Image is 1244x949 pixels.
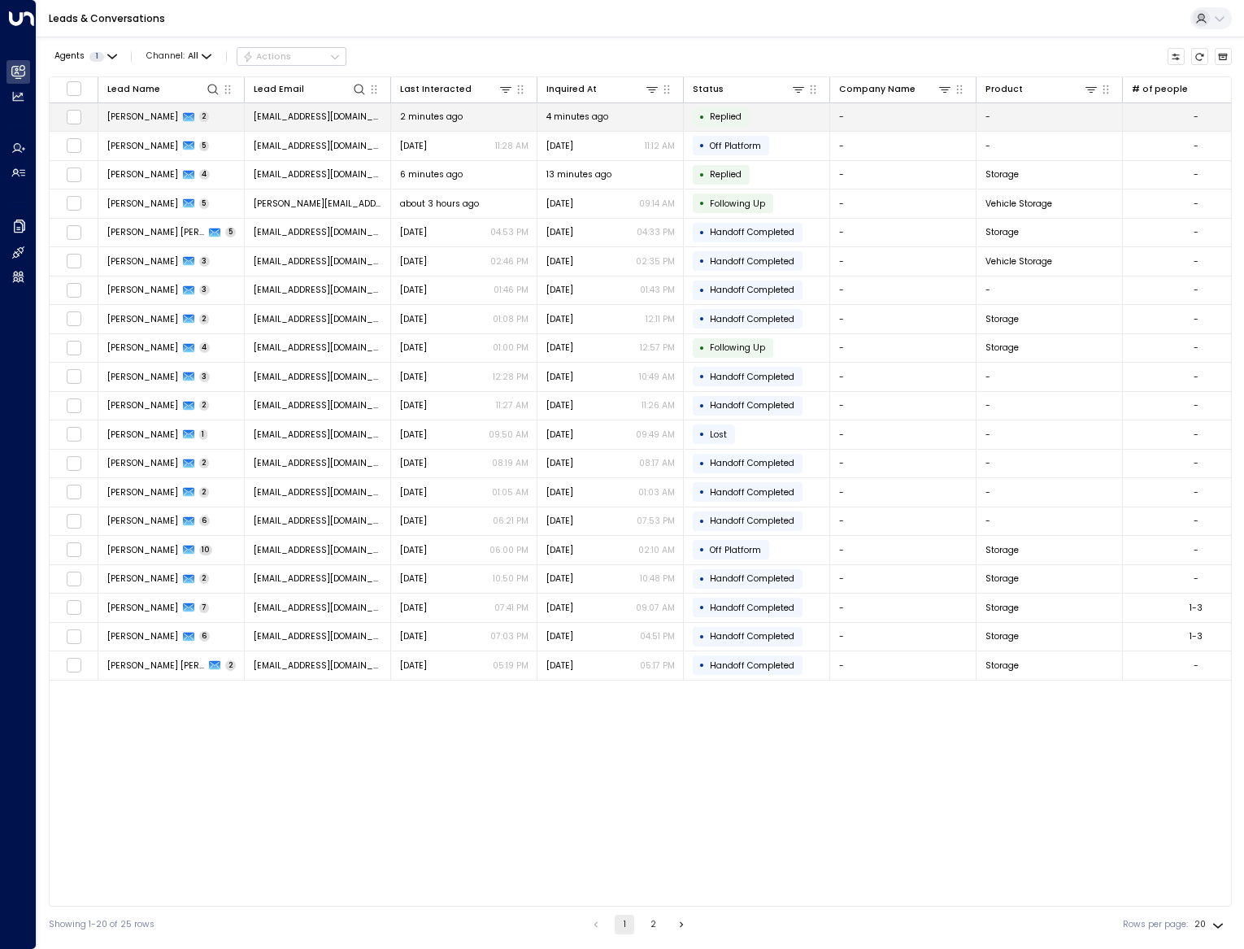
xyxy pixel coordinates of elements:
span: Toggle select row [66,398,81,413]
div: - [1194,544,1198,556]
div: - [1194,486,1198,498]
span: Vehicle Storage [985,198,1052,210]
span: Lisa Pine [107,457,178,469]
p: 01:03 AM [638,486,675,498]
span: All [188,51,198,61]
span: 4 minutes ago [546,111,608,123]
div: - [1194,457,1198,469]
div: • [699,222,705,243]
span: Toggle select row [66,254,81,269]
div: • [699,511,705,532]
span: Handoff Completed [710,486,794,498]
p: 12:11 PM [646,313,675,325]
span: 13 minutes ago [546,168,611,181]
p: 01:08 PM [493,313,528,325]
span: Toggle select row [66,658,81,673]
span: amandavincent678@yahoo.com [254,342,382,354]
div: • [699,626,705,647]
div: • [699,135,705,156]
td: - [830,450,976,478]
span: Aug 22, 2025 [400,630,427,642]
span: Handoff Completed [710,313,794,325]
span: 2 minutes ago [400,111,463,123]
div: • [699,193,705,214]
span: 6 [199,516,211,526]
div: • [699,164,705,185]
td: - [976,478,1123,507]
td: - [830,363,976,391]
div: • [699,395,705,416]
td: - [830,420,976,449]
span: Yesterday [400,486,427,498]
div: Status [693,82,724,97]
span: Toggle select row [66,369,81,385]
span: Marilee Smith [107,630,178,642]
p: 10:48 PM [640,572,675,585]
span: Toggle select row [66,485,81,500]
div: - [1194,198,1198,210]
span: Yesterday [546,371,573,383]
span: 2 [199,458,210,468]
span: Yesterday [546,284,573,296]
div: Last Interacted [400,82,472,97]
span: Toggle select row [66,224,81,240]
div: Lead Email [254,82,304,97]
div: - [1194,429,1198,441]
span: Amanda Vincent [107,342,178,354]
p: 10:49 AM [639,371,675,383]
div: Button group with a nested menu [237,47,346,67]
p: 11:12 AM [645,140,675,152]
div: - [1194,313,1198,325]
span: 6 minutes ago [400,168,463,181]
p: 06:21 PM [493,515,528,527]
span: adamsuski72@gmail.com [254,486,382,498]
span: Aug 22, 2025 [546,544,573,556]
span: Toggle select row [66,571,81,586]
span: 5 [225,227,236,237]
span: Storage [985,342,1019,354]
span: Toggle select all [66,81,81,96]
span: Toggle select row [66,282,81,298]
span: Aug 25, 2025 [400,602,427,614]
p: 02:10 AM [638,544,675,556]
div: Product [985,82,1023,97]
button: Archived Leads [1215,48,1233,66]
span: Following Up [710,198,765,210]
span: Shane Mitnick [107,140,178,152]
span: shanem223@yahoo.com [254,140,382,152]
div: • [699,568,705,590]
span: Handoff Completed [710,457,794,469]
div: • [699,481,705,503]
span: Toggle select row [66,138,81,154]
span: Toggle select row [66,311,81,327]
td: - [830,219,976,247]
div: • [699,453,705,474]
td: - [830,132,976,160]
span: 6 [199,631,211,642]
td: - [976,420,1123,449]
span: Yesterday [400,457,427,469]
td: - [830,565,976,594]
span: Samantha Kuyal [107,168,178,181]
button: Go to page 2 [643,915,663,934]
span: Yesterday [400,313,427,325]
p: 01:46 PM [494,284,528,296]
p: 02:46 PM [490,255,528,268]
span: 3 [199,372,211,382]
span: jujo013184@gmail.com [254,572,382,585]
button: Actions [237,47,346,67]
p: 10:50 PM [493,572,528,585]
p: 11:26 AM [642,399,675,411]
span: Handoff Completed [710,255,794,268]
span: lindsayf_6@yahoo.com [254,515,382,527]
span: Storage [985,544,1019,556]
span: 5 [199,141,210,151]
span: 5 [199,198,210,209]
span: 3 [199,256,211,267]
span: about 3 hours ago [400,198,479,210]
span: Storage [985,572,1019,585]
span: Handoff Completed [710,630,794,642]
div: Actions [242,51,292,63]
span: Aug 26, 2025 [400,544,427,556]
span: destinyadowner@gmail.com [254,399,382,411]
